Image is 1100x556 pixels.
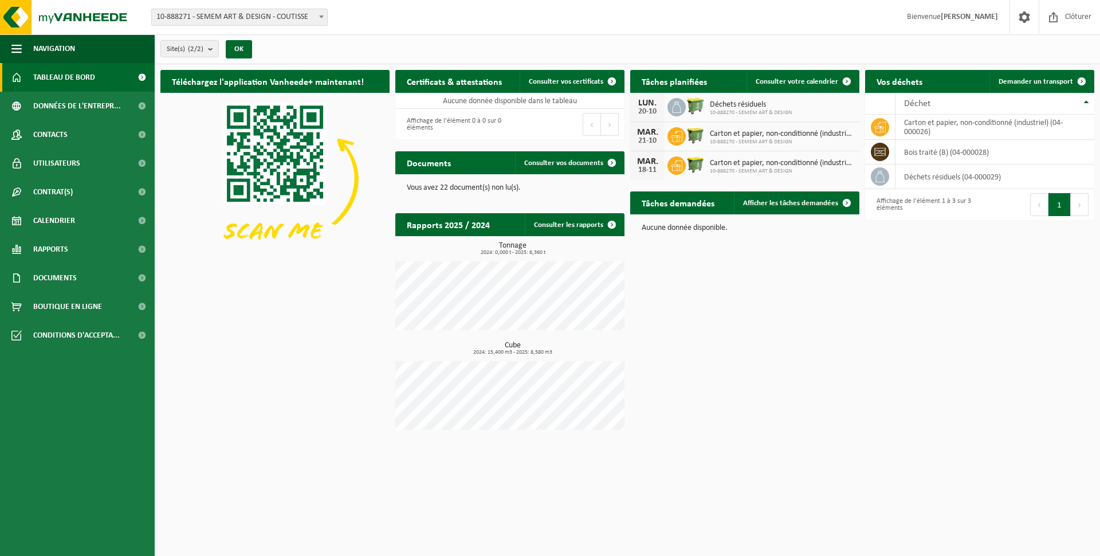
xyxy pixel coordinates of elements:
td: carton et papier, non-conditionné (industriel) (04-000026) [895,115,1094,140]
span: Site(s) [167,41,203,58]
h2: Tâches planifiées [630,70,718,92]
span: Déchets résiduels [710,100,792,109]
h2: Vos déchets [865,70,934,92]
span: Calendrier [33,206,75,235]
h2: Téléchargez l'application Vanheede+ maintenant! [160,70,375,92]
h2: Documents [395,151,462,174]
img: WB-0660-HPE-GN-50 [686,96,705,116]
td: déchets résiduels (04-000029) [895,165,1094,189]
h3: Tonnage [401,242,624,256]
span: Consulter vos documents [524,159,603,167]
div: LUN. [636,99,659,108]
span: Contacts [33,120,68,149]
span: Données de l'entrepr... [33,92,121,120]
span: Consulter vos certificats [529,78,603,85]
a: Consulter vos certificats [520,70,623,93]
h3: Cube [401,342,624,355]
span: Contrat(s) [33,178,73,206]
td: Aucune donnée disponible dans le tableau [395,93,624,109]
strong: [PERSON_NAME] [941,13,998,21]
a: Demander un transport [989,70,1093,93]
button: Site(s)(2/2) [160,40,219,57]
span: Demander un transport [999,78,1073,85]
span: Documents [33,264,77,292]
span: 10-888270 - SEMEM ART & DESIGN [710,168,854,175]
td: bois traité (B) (04-000028) [895,140,1094,165]
h2: Tâches demandées [630,191,726,214]
div: MAR. [636,128,659,137]
span: 2024: 0,000 t - 2025: 6,360 t [401,250,624,256]
span: 2024: 15,400 m3 - 2025: 8,580 m3 [401,350,624,355]
div: 20-10 [636,108,659,116]
button: Next [601,113,619,136]
span: 10-888270 - SEMEM ART & DESIGN [710,109,792,116]
h2: Certificats & attestations [395,70,513,92]
div: 21-10 [636,137,659,145]
div: Affichage de l'élément 1 à 3 sur 3 éléments [871,192,974,217]
div: Affichage de l'élément 0 à 0 sur 0 éléments [401,112,504,137]
button: OK [226,40,252,58]
img: WB-1100-HPE-GN-50 [686,126,705,145]
span: Boutique en ligne [33,292,102,321]
h2: Rapports 2025 / 2024 [395,213,501,236]
span: Navigation [33,34,75,63]
button: Next [1071,193,1089,216]
span: 10-888271 - SEMEM ART & DESIGN - COUTISSE [152,9,327,25]
a: Consulter les rapports [525,213,623,236]
button: Previous [1030,193,1048,216]
img: Download de VHEPlus App [160,93,390,265]
span: Déchet [904,99,930,108]
div: 18-11 [636,166,659,174]
div: MAR. [636,157,659,166]
button: 1 [1048,193,1071,216]
span: 10-888270 - SEMEM ART & DESIGN [710,139,854,146]
span: Consulter votre calendrier [756,78,838,85]
span: Utilisateurs [33,149,80,178]
span: Carton et papier, non-conditionné (industriel) [710,130,854,139]
a: Consulter votre calendrier [747,70,858,93]
a: Afficher les tâches demandées [734,191,858,214]
span: Tableau de bord [33,63,95,92]
img: WB-1100-HPE-GN-50 [686,155,705,174]
span: Rapports [33,235,68,264]
p: Vous avez 22 document(s) non lu(s). [407,184,613,192]
a: Consulter vos documents [515,151,623,174]
span: Afficher les tâches demandées [743,199,838,207]
span: 10-888271 - SEMEM ART & DESIGN - COUTISSE [151,9,328,26]
span: Conditions d'accepta... [33,321,120,350]
count: (2/2) [188,45,203,53]
button: Previous [583,113,601,136]
p: Aucune donnée disponible. [642,224,848,232]
span: Carton et papier, non-conditionné (industriel) [710,159,854,168]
